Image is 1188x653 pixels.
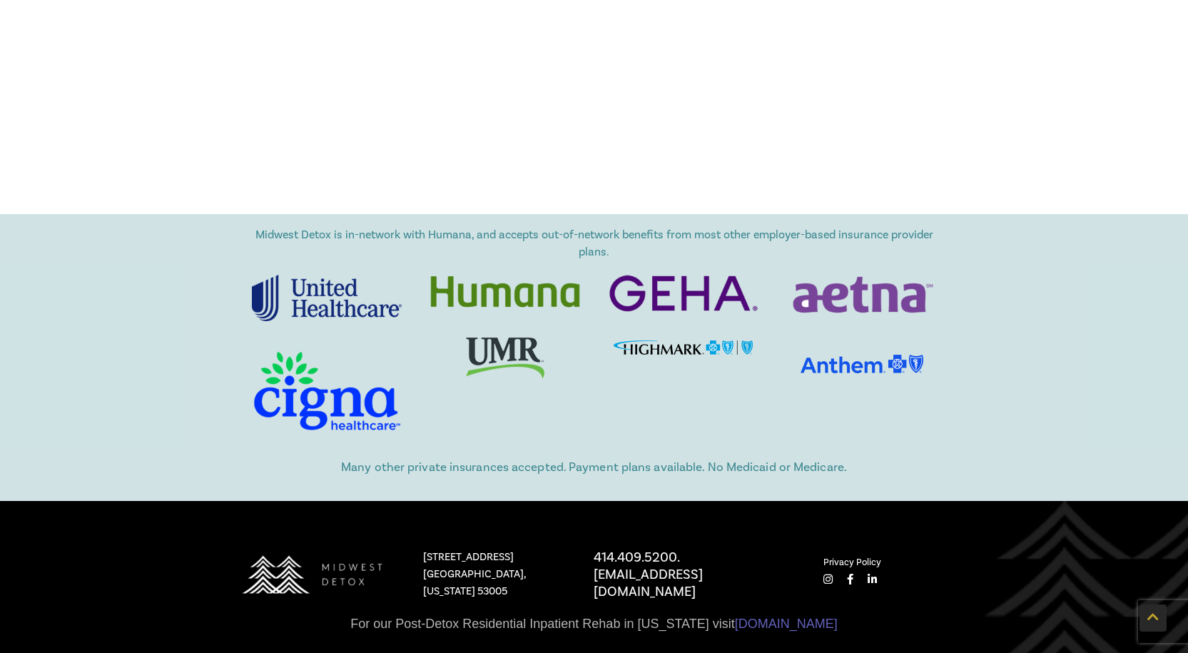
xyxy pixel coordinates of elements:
[594,549,795,600] p: 414.409.5200. [EMAIL_ADDRESS][DOMAIN_NAME]
[430,275,580,309] img: Humana-Logo-1024x232 (1)
[252,226,937,260] p: Midwest Detox is in-network with Humana, and accepts out-of-network benefits from most other empl...
[423,549,565,600] p: [STREET_ADDRESS] [GEOGRAPHIC_DATA], [US_STATE] 53005
[466,338,544,379] img: umr logo
[823,557,881,568] a: Privacy Policy
[252,275,402,321] img: unitedhealthcare-logo
[614,340,753,355] img: highmark-bcbs-bs-logo
[228,537,397,612] img: MD Logo Horitzontal white-01 (1) (1)
[341,460,847,475] span: Many other private insurances accepted. Payment plans available. No Medicaid or Medicare.
[609,275,758,312] img: geha
[801,343,923,385] img: download
[252,350,402,432] img: cigna-logo
[238,615,950,632] p: For our Post-Detox Residential Inpatient Rehab in [US_STATE] visit
[735,617,838,631] a: [DOMAIN_NAME]
[787,275,937,314] img: Aetna-Logo-2012-1024x266 (1)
